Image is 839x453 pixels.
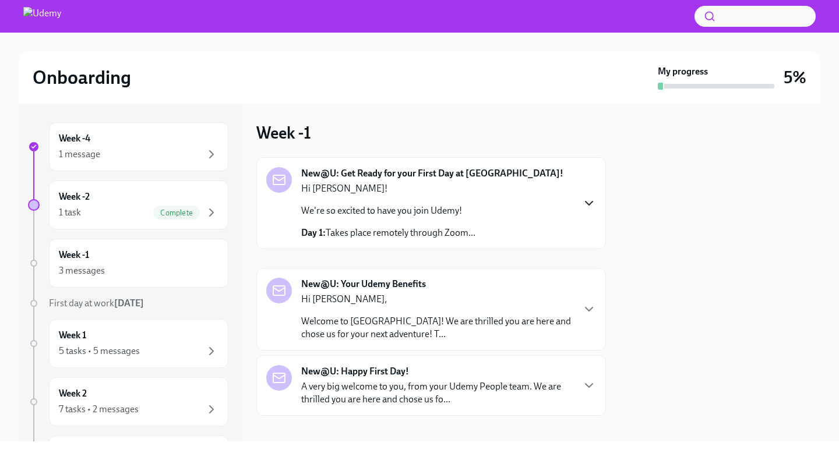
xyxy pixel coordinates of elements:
[59,206,81,219] div: 1 task
[59,264,105,277] div: 3 messages
[59,345,140,358] div: 5 tasks • 5 messages
[301,293,573,306] p: Hi [PERSON_NAME],
[59,403,139,416] div: 7 tasks • 2 messages
[33,66,131,89] h2: Onboarding
[49,298,144,309] span: First day at work
[301,182,475,195] p: Hi [PERSON_NAME]!
[59,190,90,203] h6: Week -2
[59,329,86,342] h6: Week 1
[784,67,806,88] h3: 5%
[59,132,90,145] h6: Week -4
[153,208,200,217] span: Complete
[301,365,409,378] strong: New@U: Happy First Day!
[28,122,228,171] a: Week -41 message
[28,181,228,229] a: Week -21 taskComplete
[301,315,573,341] p: Welcome to [GEOGRAPHIC_DATA]! We are thrilled you are here and chose us for your next adventure! ...
[658,65,708,78] strong: My progress
[28,377,228,426] a: Week 27 tasks • 2 messages
[59,249,89,261] h6: Week -1
[59,148,100,161] div: 1 message
[28,239,228,288] a: Week -13 messages
[256,122,311,143] h3: Week -1
[23,7,61,26] img: Udemy
[301,167,563,180] strong: New@U: Get Ready for your First Day at [GEOGRAPHIC_DATA]!
[59,387,87,400] h6: Week 2
[301,204,475,217] p: We're so excited to have you join Udemy!
[28,297,228,310] a: First day at work[DATE]
[301,227,326,238] strong: Day 1:
[301,226,475,239] p: Takes place remotely through Zoom...
[301,380,573,406] p: A very big welcome to you, from your Udemy People team. We are thrilled you are here and chose us...
[301,278,426,291] strong: New@U: Your Udemy Benefits
[114,298,144,309] strong: [DATE]
[28,319,228,368] a: Week 15 tasks • 5 messages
